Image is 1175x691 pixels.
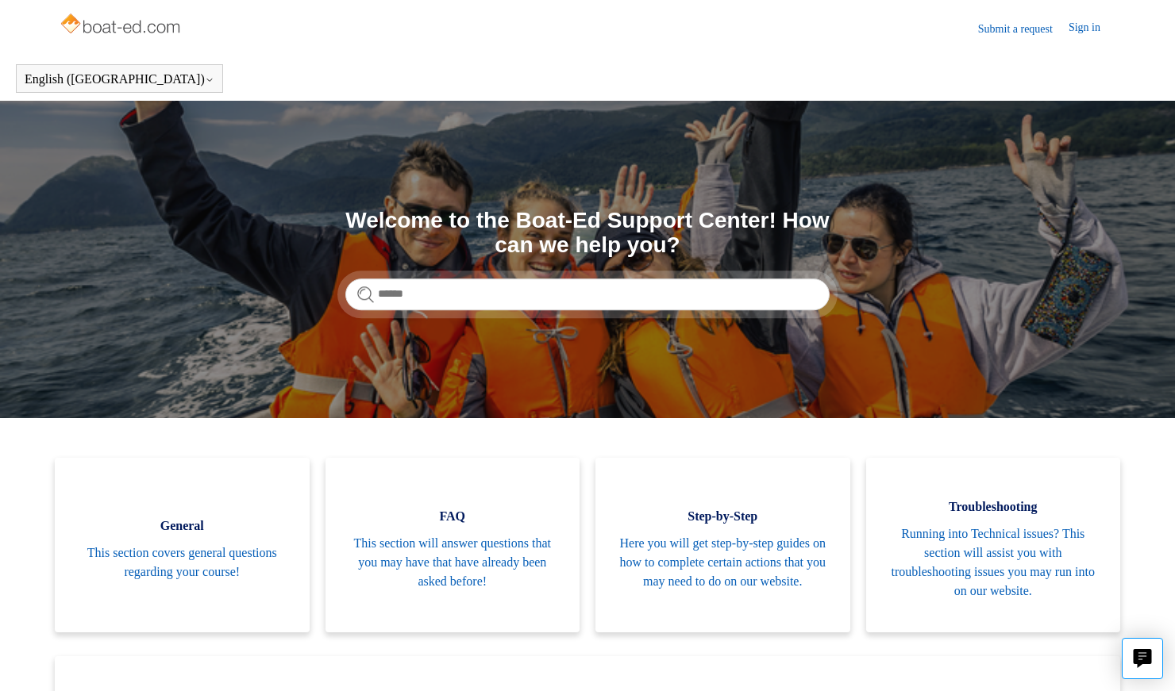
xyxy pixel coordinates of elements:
[619,534,826,591] span: Here you will get step-by-step guides on how to complete certain actions that you may need to do ...
[345,278,830,310] input: Search
[978,21,1069,37] a: Submit a request
[59,10,185,41] img: Boat-Ed Help Center home page
[890,497,1097,516] span: Troubleshooting
[25,72,214,86] button: English ([GEOGRAPHIC_DATA])
[55,458,310,632] a: General This section covers general questions regarding your course!
[326,458,580,632] a: FAQ This section will answer questions that you may have that have already been asked before!
[349,534,557,591] span: This section will answer questions that you may have that have already been asked before!
[866,458,1121,632] a: Troubleshooting Running into Technical issues? This section will assist you with troubleshooting ...
[349,507,557,526] span: FAQ
[595,458,850,632] a: Step-by-Step Here you will get step-by-step guides on how to complete certain actions that you ma...
[890,524,1097,601] span: Running into Technical issues? This section will assist you with troubleshooting issues you may r...
[79,516,286,536] span: General
[345,209,830,258] h1: Welcome to the Boat-Ed Support Center! How can we help you?
[1122,638,1163,679] button: Live chat
[1069,19,1116,38] a: Sign in
[79,543,286,582] span: This section covers general questions regarding your course!
[619,507,826,526] span: Step-by-Step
